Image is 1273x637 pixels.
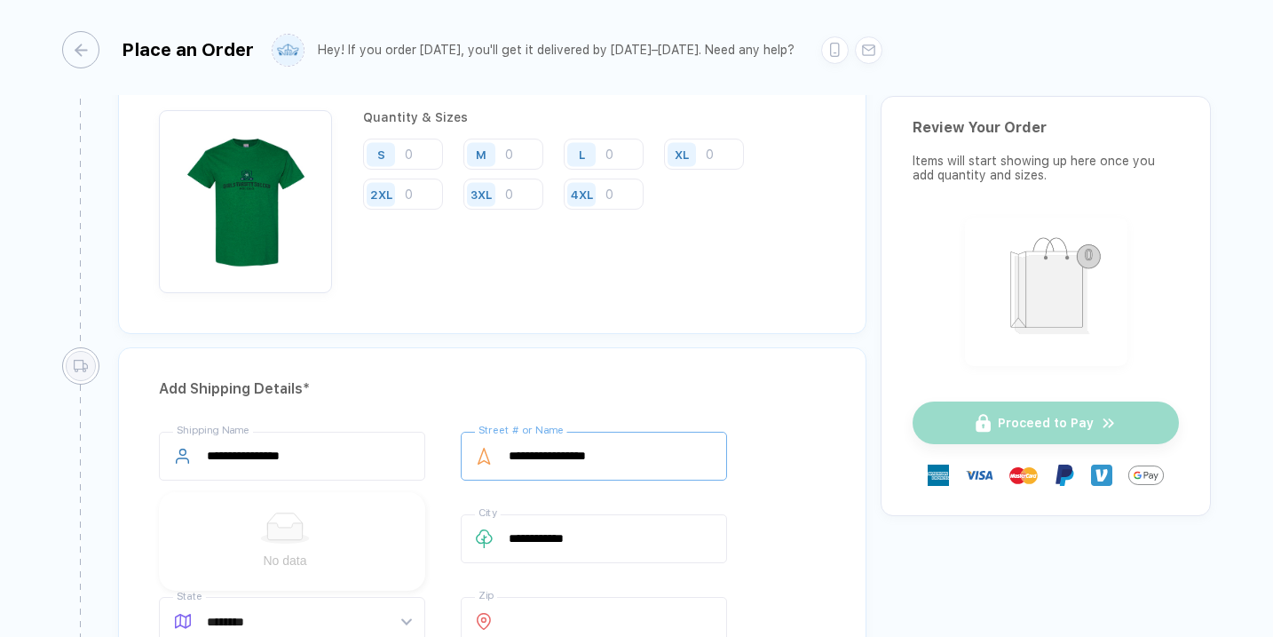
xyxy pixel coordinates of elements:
img: express [928,465,949,486]
div: S [377,147,385,161]
img: master-card [1009,461,1038,490]
div: L [579,147,585,161]
div: M [476,147,486,161]
img: shopping_bag.png [973,226,1119,354]
img: user profile [273,35,304,66]
img: GPay [1128,458,1164,493]
div: 4XL [571,187,593,201]
img: Paypal [1054,465,1075,486]
div: No data [184,551,386,570]
div: Place an Order [122,39,254,60]
img: Venmo [1091,465,1112,486]
div: Hey! If you order [DATE], you'll get it delivered by [DATE]–[DATE]. Need any help? [318,43,795,58]
div: Items will start showing up here once you add quantity and sizes. [913,154,1179,182]
div: XL [675,147,689,161]
div: 2XL [370,187,392,201]
img: e56caea1-7b84-413d-a554-2c0011b951be_nt_front_1758410327576.jpg [168,119,323,275]
div: Add Shipping Details [159,375,826,403]
img: visa [965,461,993,490]
div: Review Your Order [913,119,1179,136]
div: 3XL [470,187,492,201]
div: Quantity & Sizes [363,110,826,124]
